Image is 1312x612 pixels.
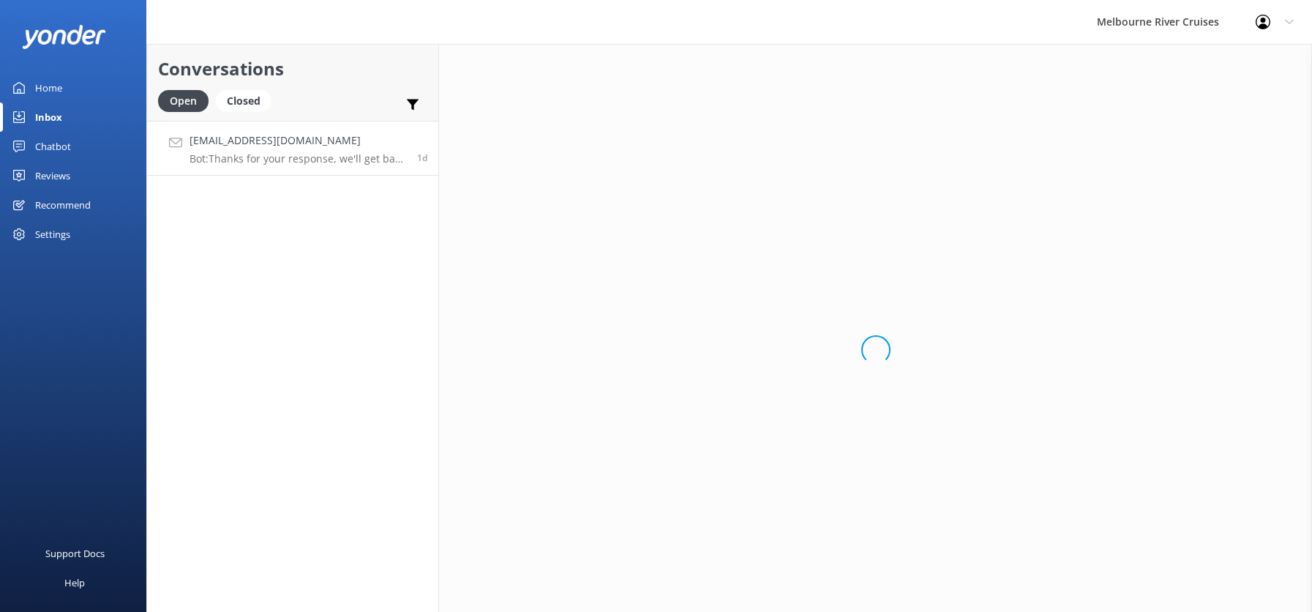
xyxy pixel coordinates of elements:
[45,539,105,568] div: Support Docs
[216,92,279,108] a: Closed
[35,161,70,190] div: Reviews
[22,25,106,49] img: yonder-white-logo.png
[190,133,406,149] h4: [EMAIL_ADDRESS][DOMAIN_NAME]
[158,90,209,112] div: Open
[35,132,71,161] div: Chatbot
[35,220,70,249] div: Settings
[64,568,85,597] div: Help
[417,152,427,164] span: Sep 18 2025 02:56pm (UTC +10:00) Australia/Sydney
[35,102,62,132] div: Inbox
[190,152,406,165] p: Bot: Thanks for your response, we'll get back to you as soon as we can during opening hours.
[216,90,271,112] div: Closed
[35,190,91,220] div: Recommend
[35,73,62,102] div: Home
[158,92,216,108] a: Open
[147,121,438,176] a: [EMAIL_ADDRESS][DOMAIN_NAME]Bot:Thanks for your response, we'll get back to you as soon as we can...
[158,55,427,83] h2: Conversations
